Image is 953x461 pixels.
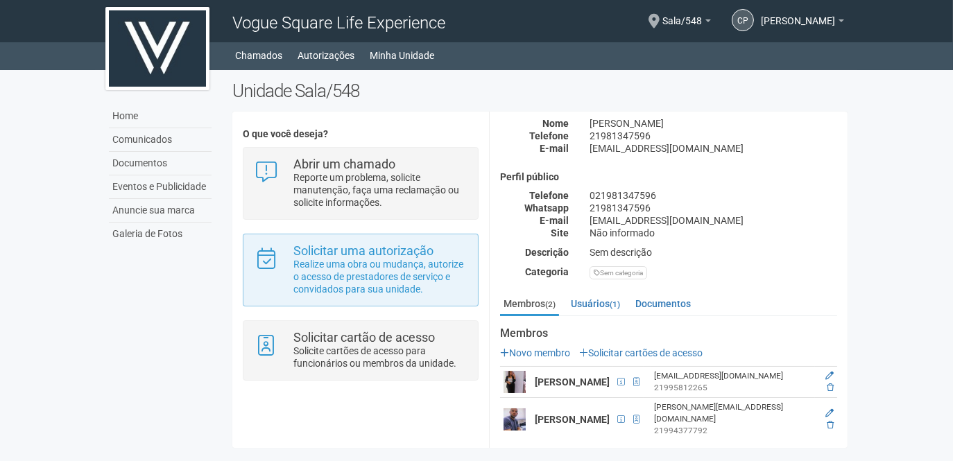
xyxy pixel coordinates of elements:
[542,118,569,129] strong: Nome
[293,258,467,295] p: Realize uma obra ou mudança, autorize o acesso de prestadores de serviço e convidados para sua un...
[610,299,620,309] small: (1)
[567,293,624,314] a: Usuários(1)
[540,215,569,226] strong: E-mail
[254,158,467,209] a: Abrir um chamado Reporte um problema, solicite manutenção, faça uma reclamação ou solicite inform...
[632,293,694,314] a: Documentos
[579,227,848,239] div: Não informado
[293,157,395,171] strong: Abrir um chamado
[370,46,434,65] a: Minha Unidade
[109,152,212,175] a: Documentos
[825,408,834,418] a: Editar membro
[293,330,435,345] strong: Solicitar cartão de acesso
[535,376,610,388] strong: [PERSON_NAME]
[827,420,834,430] a: Excluir membro
[109,223,212,245] a: Galeria de Fotos
[500,172,837,182] h4: Perfil público
[654,382,812,394] div: 21995812265
[500,347,570,358] a: Novo membro
[579,246,848,259] div: Sem descrição
[827,383,834,392] a: Excluir membro
[109,128,212,152] a: Comunicados
[662,17,711,28] a: Sala/548
[293,243,433,258] strong: Solicitar uma autorização
[298,46,354,65] a: Autorizações
[529,190,569,201] strong: Telefone
[254,331,467,369] a: Solicitar cartão de acesso Solicite cartões de acesso para funcionários ou membros da unidade.
[545,299,556,309] small: (2)
[654,370,812,382] div: [EMAIL_ADDRESS][DOMAIN_NAME]
[109,175,212,199] a: Eventos e Publicidade
[293,345,467,369] p: Solicite cartões de acesso para funcionários ou membros da unidade.
[579,214,848,227] div: [EMAIL_ADDRESS][DOMAIN_NAME]
[654,425,812,437] div: 21994377792
[551,227,569,238] strong: Site
[504,408,526,430] img: user.png
[579,117,848,130] div: [PERSON_NAME]
[232,80,848,101] h2: Unidade Sala/548
[293,171,467,209] p: Reporte um problema, solicite manutenção, faça uma reclamação ou solicite informações.
[254,245,467,295] a: Solicitar uma autorização Realize uma obra ou mudança, autorize o acesso de prestadores de serviç...
[654,401,812,425] div: [PERSON_NAME][EMAIL_ADDRESS][DOMAIN_NAME]
[761,2,835,26] span: Carolina Pereira Sousa
[540,143,569,154] strong: E-mail
[243,129,478,139] h4: O que você deseja?
[235,46,282,65] a: Chamados
[525,266,569,277] strong: Categoria
[825,371,834,381] a: Editar membro
[579,130,848,142] div: 21981347596
[524,202,569,214] strong: Whatsapp
[761,17,844,28] a: [PERSON_NAME]
[579,347,703,358] a: Solicitar cartões de acesso
[579,142,848,155] div: [EMAIL_ADDRESS][DOMAIN_NAME]
[500,327,837,340] strong: Membros
[732,9,754,31] a: CP
[525,247,569,258] strong: Descrição
[535,414,610,425] strong: [PERSON_NAME]
[109,105,212,128] a: Home
[529,130,569,141] strong: Telefone
[232,13,445,33] span: Vogue Square Life Experience
[109,199,212,223] a: Anuncie sua marca
[500,293,559,316] a: Membros(2)
[662,2,702,26] span: Sala/548
[504,371,526,393] img: user.png
[579,202,848,214] div: 21981347596
[105,7,209,90] img: logo.jpg
[579,189,848,202] div: 021981347596
[590,266,647,279] div: Sem categoria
